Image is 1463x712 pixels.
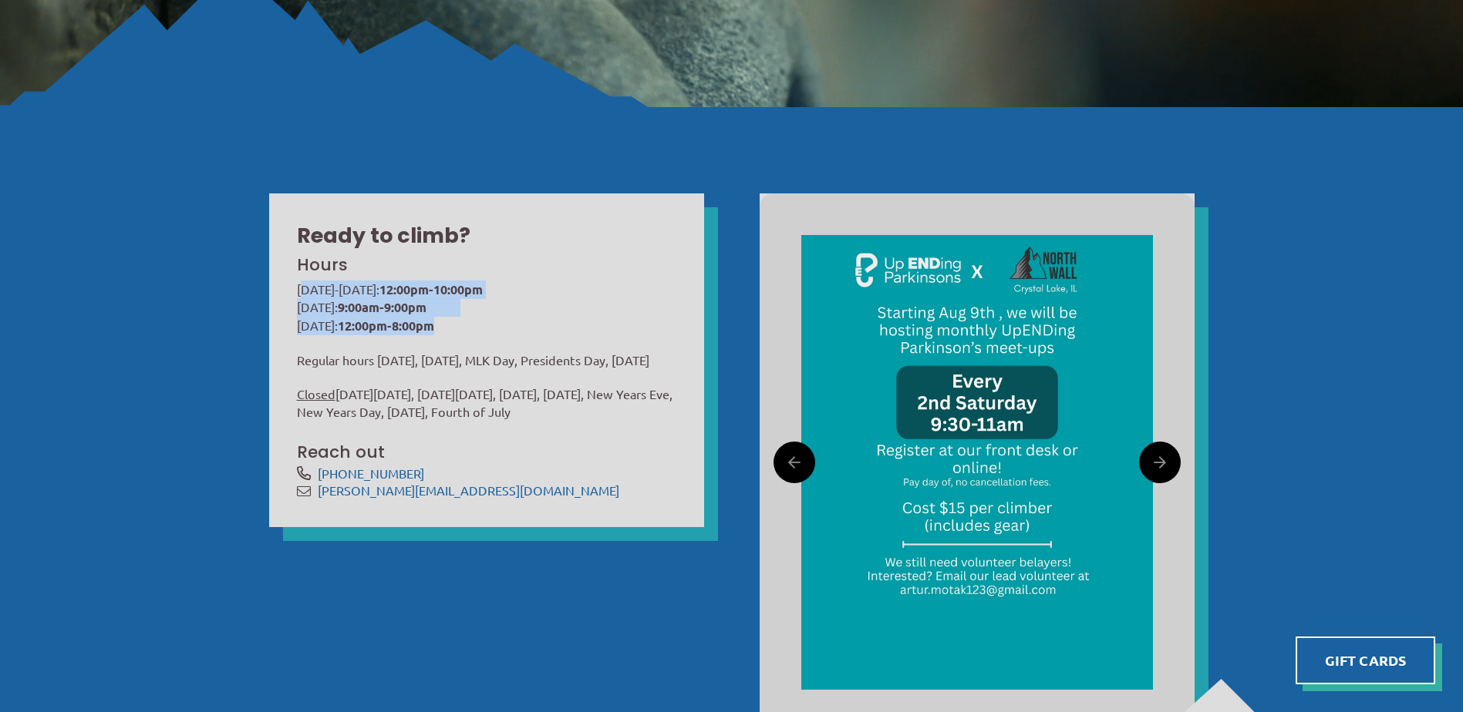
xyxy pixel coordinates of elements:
h3: Reach out [297,441,676,464]
h2: Ready to climb? [297,221,676,250]
h3: Hours [297,254,673,277]
strong: 12:00pm-8:00pm [338,317,434,334]
a: [PHONE_NUMBER] [318,465,424,481]
a: [PERSON_NAME][EMAIL_ADDRESS][DOMAIN_NAME] [318,482,619,498]
strong: 9:00am-9:00pm [338,299,426,315]
strong: 12:00pm-10:00pm [379,281,483,297]
span: Closed [297,386,335,401]
p: [DATE][DATE], [DATE][DATE], [DATE], [DATE], New Years Eve, New Years Day, [DATE], Fourth of July [297,385,676,420]
p: [DATE]-[DATE]: [DATE]: [DATE]: [297,280,676,335]
img: Image [801,235,1153,690]
p: Regular hours [DATE], [DATE], MLK Day, Presidents Day, [DATE] [297,351,676,369]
